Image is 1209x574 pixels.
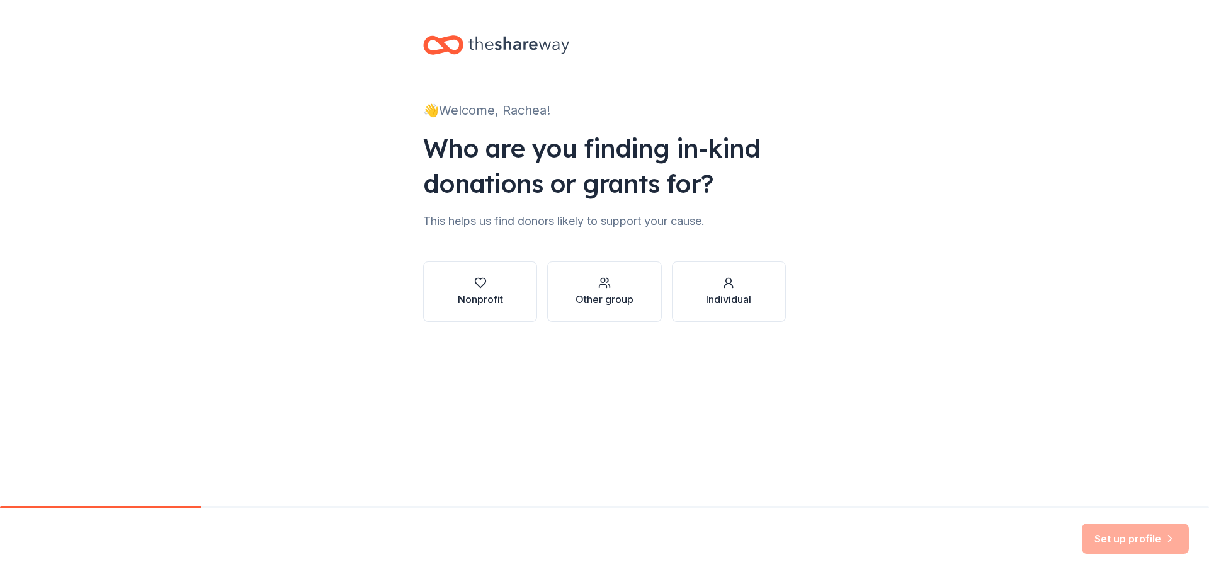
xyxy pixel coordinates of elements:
button: Individual [672,261,786,322]
div: This helps us find donors likely to support your cause. [423,211,786,231]
button: Nonprofit [423,261,537,322]
div: 👋 Welcome, Rachea! [423,100,786,120]
button: Other group [547,261,661,322]
div: Individual [706,292,751,307]
div: Who are you finding in-kind donations or grants for? [423,130,786,201]
div: Nonprofit [458,292,503,307]
div: Other group [576,292,633,307]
